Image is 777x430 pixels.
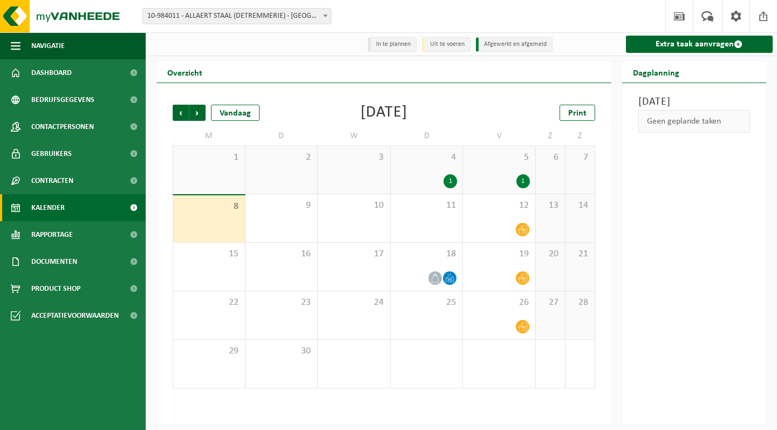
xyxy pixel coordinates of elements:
[31,86,94,113] span: Bedrijfsgegevens
[565,126,595,146] td: Z
[251,248,312,260] span: 16
[368,37,417,52] li: In te plannen
[541,152,560,163] span: 6
[31,194,65,221] span: Kalender
[571,297,589,309] span: 28
[143,9,331,24] span: 10-984011 - ALLAERT STAAL (DETREMMERIE) - HARELBEKE
[323,297,385,309] span: 24
[31,221,73,248] span: Rapportage
[396,200,458,211] span: 11
[179,248,240,260] span: 15
[468,248,530,260] span: 19
[323,248,385,260] span: 17
[571,200,589,211] span: 14
[31,32,65,59] span: Navigatie
[541,297,560,309] span: 27
[468,297,530,309] span: 26
[541,248,560,260] span: 20
[251,345,312,357] span: 30
[444,174,457,188] div: 1
[189,105,206,121] span: Volgende
[31,140,72,167] span: Gebruikers
[31,248,77,275] span: Documenten
[360,105,407,121] div: [DATE]
[571,248,589,260] span: 21
[31,113,94,140] span: Contactpersonen
[422,37,471,52] li: Uit te voeren
[211,105,260,121] div: Vandaag
[638,94,751,110] h3: [DATE]
[568,109,587,118] span: Print
[622,62,690,83] h2: Dagplanning
[536,126,565,146] td: Z
[156,62,213,83] h2: Overzicht
[516,174,530,188] div: 1
[31,167,73,194] span: Contracten
[142,8,331,24] span: 10-984011 - ALLAERT STAAL (DETREMMERIE) - HARELBEKE
[396,248,458,260] span: 18
[468,152,530,163] span: 5
[31,302,119,329] span: Acceptatievoorwaarden
[31,59,72,86] span: Dashboard
[173,105,189,121] span: Vorige
[179,297,240,309] span: 22
[463,126,536,146] td: V
[396,152,458,163] span: 4
[476,37,553,52] li: Afgewerkt en afgemeld
[179,152,240,163] span: 1
[323,200,385,211] span: 10
[318,126,391,146] td: W
[626,36,773,53] a: Extra taak aanvragen
[396,297,458,309] span: 25
[31,275,80,302] span: Product Shop
[560,105,595,121] a: Print
[173,126,246,146] td: M
[541,200,560,211] span: 13
[251,152,312,163] span: 2
[251,297,312,309] span: 23
[246,126,318,146] td: D
[468,200,530,211] span: 12
[638,110,751,133] div: Geen geplande taken
[251,200,312,211] span: 9
[571,152,589,163] span: 7
[179,345,240,357] span: 29
[179,201,240,213] span: 8
[391,126,464,146] td: D
[323,152,385,163] span: 3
